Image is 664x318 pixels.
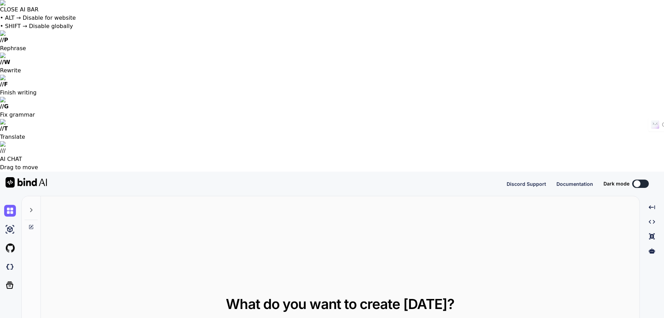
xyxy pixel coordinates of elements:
span: Documentation [556,181,593,187]
img: githubLight [4,242,16,254]
span: What do you want to create [DATE]? [226,296,454,312]
img: darkCloudIdeIcon [4,261,16,273]
span: Discord Support [507,181,546,187]
img: Bind AI [6,177,47,188]
img: ai-studio [4,224,16,235]
button: Discord Support [507,180,546,188]
img: chat [4,205,16,217]
span: Dark mode [603,180,629,187]
button: Documentation [556,180,593,188]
